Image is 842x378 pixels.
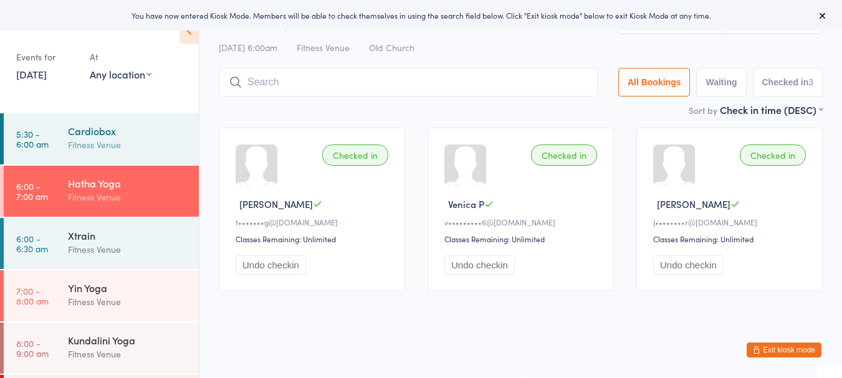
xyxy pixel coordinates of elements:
div: Fitness Venue [68,295,188,309]
div: Classes Remaining: Unlimited [653,234,810,244]
button: Exit kiosk mode [747,343,821,357]
div: Any location [90,67,151,81]
div: Cardiobox [68,124,188,138]
span: [DATE] 6:00am [219,41,277,54]
button: Undo checkin [444,255,515,275]
div: Fitness Venue [68,347,188,361]
button: Undo checkin [653,255,724,275]
div: Fitness Venue [68,138,188,152]
span: [PERSON_NAME] [239,197,313,210]
div: Events for [16,47,77,67]
a: 6:00 -6:30 amXtrainFitness Venue [4,218,199,269]
button: Undo checkin [236,255,306,275]
span: Old Church [369,41,414,54]
a: 6:00 -7:00 amHatha YogaFitness Venue [4,166,199,217]
button: Waiting [696,68,746,97]
div: Checked in [531,144,597,166]
div: v•••••••••6@[DOMAIN_NAME] [444,217,601,227]
div: t•••••••g@[DOMAIN_NAME] [236,217,392,227]
div: Check in time (DESC) [720,103,823,116]
div: Fitness Venue [68,242,188,257]
time: 5:30 - 6:00 am [16,129,49,149]
div: Fitness Venue [68,190,188,204]
div: At [90,47,151,67]
label: Sort by [689,104,717,116]
div: Classes Remaining: Unlimited [236,234,392,244]
span: [PERSON_NAME] [657,197,730,210]
div: Yin Yoga [68,281,188,295]
time: 6:00 - 7:00 am [16,181,48,201]
div: Kundalini Yoga [68,333,188,347]
div: You have now entered Kiosk Mode. Members will be able to check themselves in using the search fie... [20,10,822,21]
div: Hatha Yoga [68,176,188,190]
div: Xtrain [68,229,188,242]
time: 6:00 - 6:30 am [16,234,48,253]
time: 7:00 - 8:00 am [16,286,49,306]
div: J••••••••r@[DOMAIN_NAME] [653,217,810,227]
a: 8:00 -9:00 amKundalini YogaFitness Venue [4,323,199,374]
time: 8:00 - 9:00 am [16,338,49,358]
button: All Bookings [618,68,691,97]
span: Fitness Venue [297,41,350,54]
input: Search [219,68,598,97]
span: Venica P [448,197,484,210]
div: 3 [808,77,813,87]
a: 7:00 -8:00 amYin YogaFitness Venue [4,270,199,321]
div: Classes Remaining: Unlimited [444,234,601,244]
div: Checked in [740,144,806,166]
div: Checked in [322,144,388,166]
button: Checked in3 [753,68,823,97]
a: 5:30 -6:00 amCardioboxFitness Venue [4,113,199,164]
a: [DATE] [16,67,47,81]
